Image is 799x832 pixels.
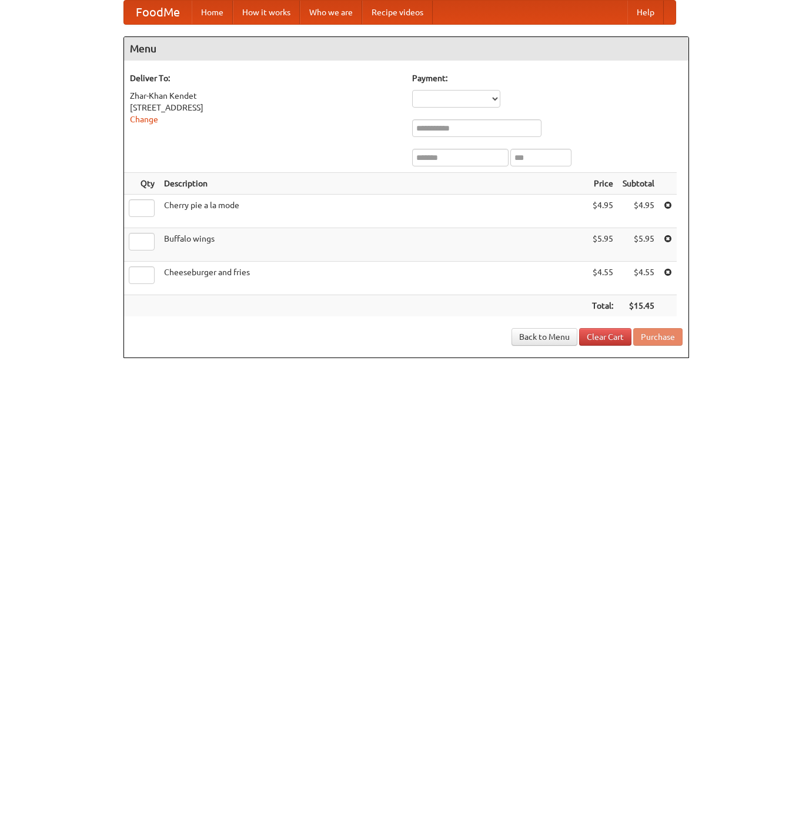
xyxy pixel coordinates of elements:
a: How it works [233,1,300,24]
a: FoodMe [124,1,192,24]
td: $4.55 [618,262,659,295]
a: Change [130,115,158,124]
div: Zhar-Khan Kendet [130,90,400,102]
a: Home [192,1,233,24]
td: Buffalo wings [159,228,587,262]
a: Back to Menu [512,328,577,346]
a: Help [627,1,664,24]
h5: Deliver To: [130,72,400,84]
td: $5.95 [587,228,618,262]
th: Qty [124,173,159,195]
td: Cherry pie a la mode [159,195,587,228]
h5: Payment: [412,72,683,84]
button: Purchase [633,328,683,346]
h4: Menu [124,37,688,61]
th: Price [587,173,618,195]
th: $15.45 [618,295,659,317]
a: Clear Cart [579,328,631,346]
a: Recipe videos [362,1,433,24]
td: Cheeseburger and fries [159,262,587,295]
th: Subtotal [618,173,659,195]
td: $5.95 [618,228,659,262]
th: Total: [587,295,618,317]
td: $4.55 [587,262,618,295]
td: $4.95 [587,195,618,228]
th: Description [159,173,587,195]
a: Who we are [300,1,362,24]
div: [STREET_ADDRESS] [130,102,400,113]
td: $4.95 [618,195,659,228]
